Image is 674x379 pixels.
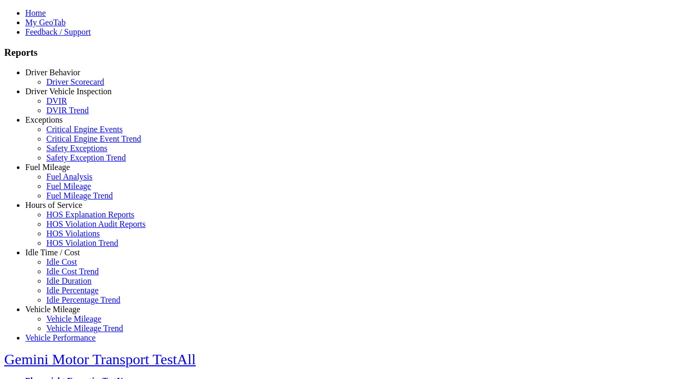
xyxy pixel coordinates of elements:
[46,172,93,181] a: Fuel Analysis
[25,163,70,172] a: Fuel Mileage
[25,27,91,36] a: Feedback / Support
[25,18,66,27] a: My GeoTab
[46,324,123,333] a: Vehicle Mileage Trend
[46,191,113,200] a: Fuel Mileage Trend
[25,333,96,342] a: Vehicle Performance
[25,115,63,124] a: Exceptions
[46,125,123,134] a: Critical Engine Events
[46,267,99,276] a: Idle Cost Trend
[4,47,670,58] h3: Reports
[46,153,126,162] a: Safety Exception Trend
[25,305,80,314] a: Vehicle Mileage
[25,87,112,96] a: Driver Vehicle Inspection
[46,144,107,153] a: Safety Exceptions
[46,77,104,86] a: Driver Scorecard
[25,8,46,17] a: Home
[4,351,196,367] a: Gemini Motor Transport TestAll
[25,248,80,257] a: Idle Time / Cost
[46,210,134,219] a: HOS Explanation Reports
[46,238,118,247] a: HOS Violation Trend
[46,314,101,323] a: Vehicle Mileage
[25,68,80,77] a: Driver Behavior
[46,106,88,115] a: DVIR Trend
[46,295,120,304] a: Idle Percentage Trend
[46,286,98,295] a: Idle Percentage
[46,257,77,266] a: Idle Cost
[46,220,146,228] a: HOS Violation Audit Reports
[46,229,100,238] a: HOS Violations
[46,96,67,105] a: DVIR
[46,182,91,191] a: Fuel Mileage
[25,201,82,210] a: Hours of Service
[46,134,141,143] a: Critical Engine Event Trend
[46,276,92,285] a: Idle Duration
